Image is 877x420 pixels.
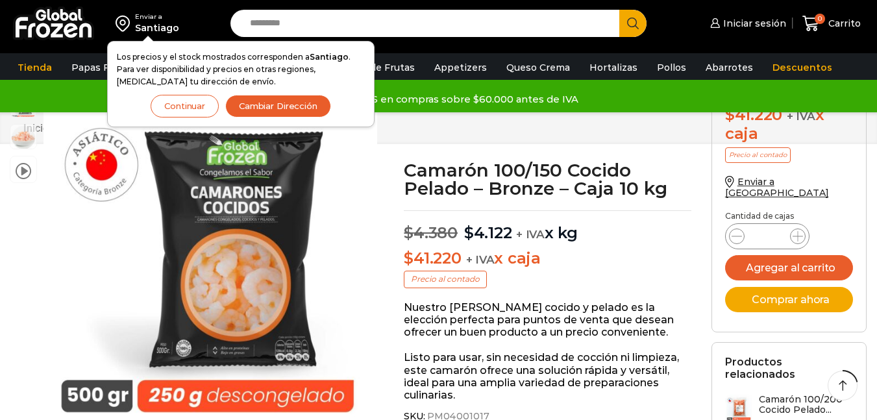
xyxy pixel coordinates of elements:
[787,110,815,123] span: + IVA
[151,95,219,117] button: Continuar
[404,271,487,288] p: Precio al contado
[815,14,825,24] span: 0
[725,105,735,124] span: $
[799,8,864,39] a: 0 Carrito
[404,161,691,197] h1: Camarón 100/150 Cocido Pelado – Bronze – Caja 10 kg
[583,55,644,80] a: Hortalizas
[725,255,854,280] button: Agregar al carrito
[725,176,829,199] a: Enviar a [GEOGRAPHIC_DATA]
[310,52,349,62] strong: Santiago
[466,253,495,266] span: + IVA
[619,10,647,37] button: Search button
[725,105,782,124] bdi: 41.220
[825,17,861,30] span: Carrito
[725,212,854,221] p: Cantidad de cajas
[725,356,854,380] h2: Productos relacionados
[225,95,331,117] button: Cambiar Dirección
[725,106,854,143] div: x caja
[404,249,691,268] p: x caja
[699,55,760,80] a: Abarrotes
[428,55,493,80] a: Appetizers
[404,301,691,339] p: Nuestro [PERSON_NAME] cocido y pelado es la elección perfecta para puntos de venta que desean ofr...
[404,351,691,401] p: Listo para usar, sin necesidad de cocción ni limpieza, este camarón ofrece una solución rápida y ...
[500,55,576,80] a: Queso Crema
[759,394,854,416] h3: Camarón 100/200 Cocido Pelado...
[720,17,786,30] span: Iniciar sesión
[135,21,179,34] div: Santiago
[404,223,458,242] bdi: 4.380
[404,210,691,243] p: x kg
[707,10,786,36] a: Iniciar sesión
[404,223,414,242] span: $
[464,223,474,242] span: $
[10,125,36,151] span: 100-150
[464,223,512,242] bdi: 4.122
[650,55,693,80] a: Pollos
[135,12,179,21] div: Enviar a
[334,55,421,80] a: Pulpa de Frutas
[11,55,58,80] a: Tienda
[766,55,839,80] a: Descuentos
[516,228,545,241] span: + IVA
[117,51,365,88] p: Los precios y el stock mostrados corresponden a . Para ver disponibilidad y precios en otras regi...
[404,249,461,267] bdi: 41.220
[65,55,137,80] a: Papas Fritas
[116,12,135,34] img: address-field-icon.svg
[755,227,780,245] input: Product quantity
[725,287,854,312] button: Comprar ahora
[725,147,791,163] p: Precio al contado
[404,249,414,267] span: $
